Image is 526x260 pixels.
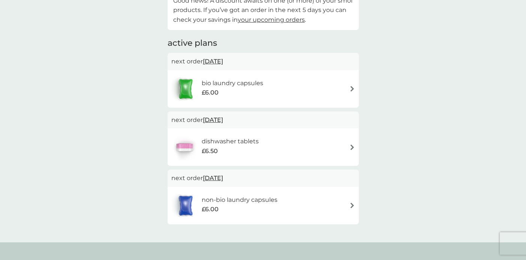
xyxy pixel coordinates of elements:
[202,137,259,146] h6: dishwasher tablets
[203,171,223,185] span: [DATE]
[202,78,263,88] h6: bio laundry capsules
[349,203,355,208] img: arrow right
[202,146,218,156] span: £6.50
[171,76,200,102] img: bio laundry capsules
[171,115,355,125] p: next order
[202,204,219,214] span: £6.00
[349,144,355,150] img: arrow right
[171,57,355,66] p: next order
[203,113,223,127] span: [DATE]
[171,192,200,219] img: non-bio laundry capsules
[349,86,355,92] img: arrow right
[171,173,355,183] p: next order
[171,134,198,160] img: dishwasher tablets
[238,16,305,23] a: your upcoming orders
[168,38,359,49] h2: active plans
[202,195,277,205] h6: non-bio laundry capsules
[203,54,223,69] span: [DATE]
[202,88,219,98] span: £6.00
